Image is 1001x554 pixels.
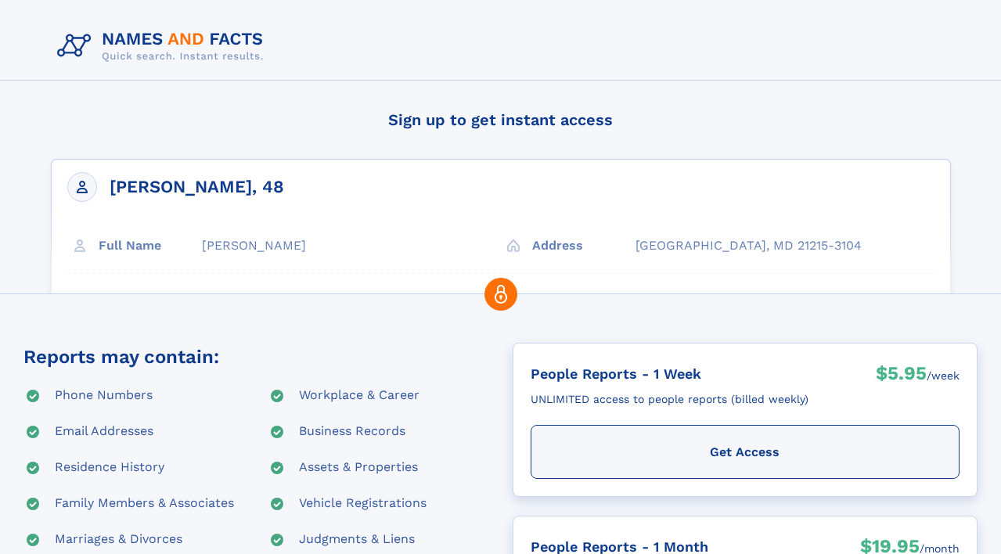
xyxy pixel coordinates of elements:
[531,425,960,479] div: Get Access
[876,361,927,390] div: $5.95
[55,459,164,477] div: Residence History
[55,423,153,441] div: Email Addresses
[299,495,427,513] div: Vehicle Registrations
[531,387,808,412] div: UNLIMITED access to people reports (billed weekly)
[55,387,153,405] div: Phone Numbers
[55,531,182,549] div: Marriages & Divorces
[299,531,415,549] div: Judgments & Liens
[299,423,405,441] div: Business Records
[23,343,219,371] div: Reports may contain:
[299,387,419,405] div: Workplace & Career
[927,361,960,390] div: /week
[51,25,276,67] img: Logo Names and Facts
[51,96,951,143] h4: Sign up to get instant access
[531,361,808,387] div: People Reports - 1 Week
[55,495,234,513] div: Family Members & Associates
[299,459,418,477] div: Assets & Properties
